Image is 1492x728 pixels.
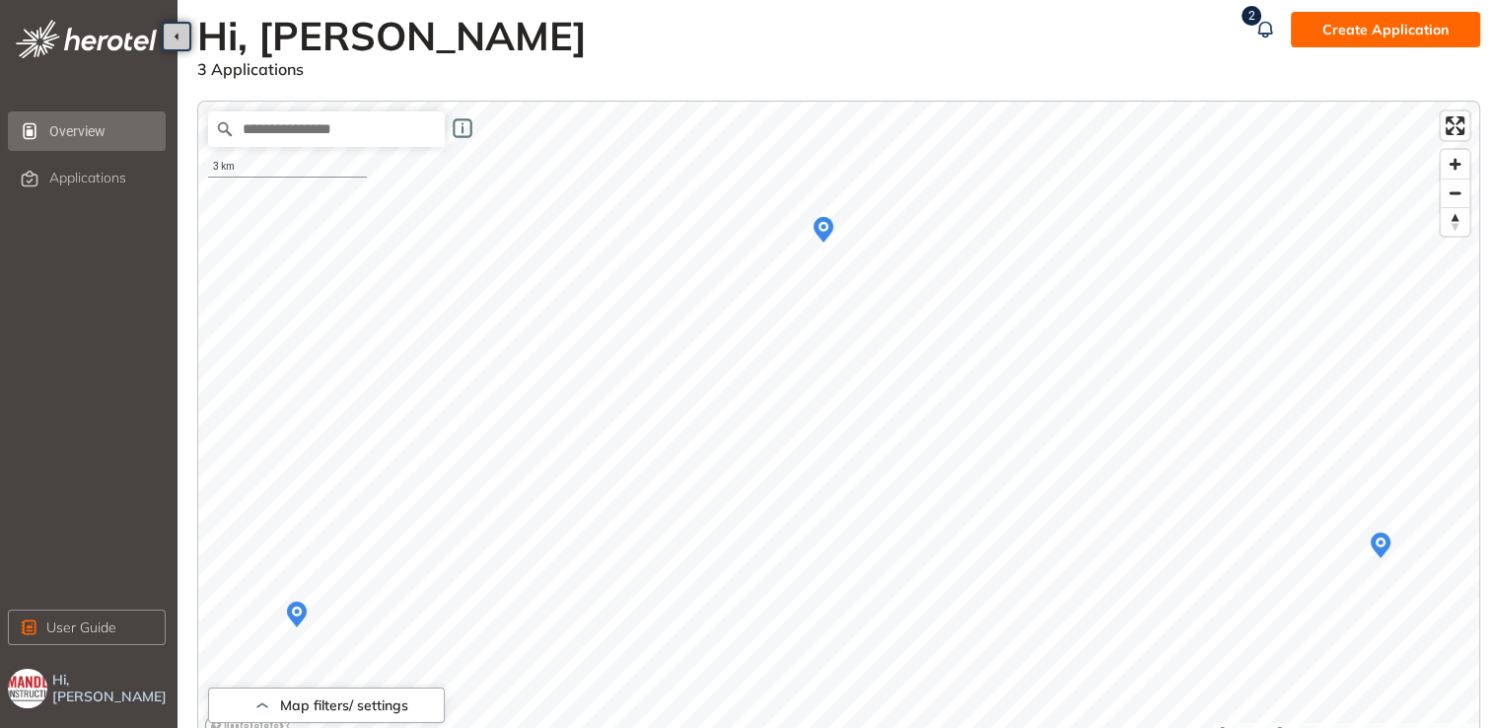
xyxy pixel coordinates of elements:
[1441,111,1469,140] button: Enter fullscreen
[279,597,315,632] div: Map marker
[197,59,304,79] span: 3 Applications
[1242,6,1261,26] sup: 2
[1441,150,1469,179] button: Zoom in
[1363,528,1398,563] div: Map marker
[16,20,157,58] img: logo
[806,212,841,248] div: Map marker
[8,669,47,708] img: avatar
[52,672,170,705] span: Hi, [PERSON_NAME]
[208,688,445,723] button: Map filters/ settings
[197,12,599,59] h2: Hi, [PERSON_NAME]
[8,610,166,645] button: User Guide
[49,170,126,186] span: Applications
[1441,180,1469,207] span: Zoom out
[1248,9,1255,23] span: 2
[1441,208,1469,236] span: Reset bearing to north
[49,111,162,151] span: Overview
[46,617,116,638] span: User Guide
[1441,179,1469,207] button: Zoom out
[1291,12,1480,47] button: Create Application
[208,157,367,178] div: 3 km
[1322,19,1449,40] span: Create Application
[1441,207,1469,236] button: Reset bearing to north
[280,697,408,714] span: Map filters/ settings
[208,111,445,147] input: Search place...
